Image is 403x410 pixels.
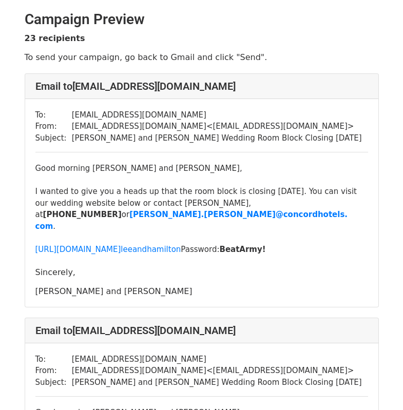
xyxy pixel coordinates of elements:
[219,245,265,254] b: BeatArmy!
[35,286,368,297] p: [PERSON_NAME] and [PERSON_NAME]
[35,132,72,144] td: Subject:
[35,267,368,278] p: Sincerely,
[72,132,362,144] td: [PERSON_NAME] and [PERSON_NAME] Wedding Room Block Closing [DATE]
[35,80,368,92] h4: Email to [EMAIL_ADDRESS][DOMAIN_NAME]
[35,163,368,174] div: Good morning [PERSON_NAME] and [PERSON_NAME],
[72,354,362,365] td: [EMAIL_ADDRESS][DOMAIN_NAME]
[35,245,181,254] a: [URL][DOMAIN_NAME]leeandhamilton
[35,324,368,337] h4: Email to [EMAIL_ADDRESS][DOMAIN_NAME]
[72,121,362,132] td: [EMAIL_ADDRESS][DOMAIN_NAME] < [EMAIL_ADDRESS][DOMAIN_NAME] >
[35,210,348,231] a: [PERSON_NAME].[PERSON_NAME]@concordhotels.com
[35,365,72,377] td: From:
[35,186,368,232] div: I wanted to give you a heads up that the room block is closing [DATE]. You can visit our wedding ...
[35,109,72,121] td: To:
[35,244,368,256] div: Password:
[43,210,122,219] b: [PHONE_NUMBER]
[72,377,362,388] td: [PERSON_NAME] and [PERSON_NAME] Wedding Room Block Closing [DATE]
[25,11,379,28] h2: Campaign Preview
[25,52,379,63] p: To send your campaign, go back to Gmail and click "Send".
[35,354,72,365] td: To:
[35,121,72,132] td: From:
[35,377,72,388] td: Subject:
[72,109,362,121] td: [EMAIL_ADDRESS][DOMAIN_NAME]
[72,365,362,377] td: [EMAIL_ADDRESS][DOMAIN_NAME] < [EMAIL_ADDRESS][DOMAIN_NAME] >
[25,33,85,43] strong: 23 recipients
